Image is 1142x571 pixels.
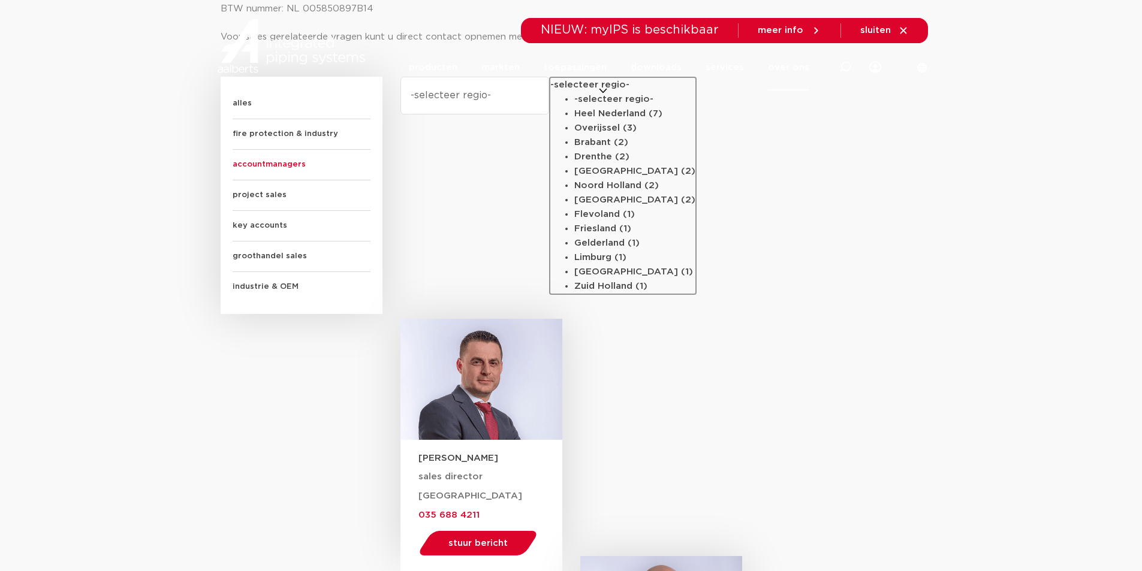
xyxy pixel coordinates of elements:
[233,211,370,241] span: key accounts
[758,25,821,36] a: meer info
[233,150,370,180] span: accountmanagers
[706,44,744,90] a: services
[418,452,562,464] h3: [PERSON_NAME]
[574,279,695,294] li: Zuid Holland (1)
[233,89,370,119] span: alles
[574,207,695,222] li: Flevoland (1)
[448,539,508,548] span: stuur bericht
[409,44,809,90] nav: Menu
[233,119,370,150] span: fire protection & industry
[869,54,881,80] div: my IPS
[544,44,607,90] a: toepassingen
[233,241,370,272] span: groothandel sales
[400,77,549,114] select: -selecteer regio--selecteer regio-Heel Nederland (7)Overijssel (3)Brabant (2)Drenthe (2)[GEOGRAPH...
[574,121,695,135] li: Overijssel (3)
[631,44,682,90] a: downloads
[574,107,695,121] li: Heel Nederland (7)
[574,164,695,179] li: [GEOGRAPHIC_DATA] (2)
[574,92,695,107] li: -selecteer regio-
[574,236,695,250] li: Gelderland (1)
[574,150,695,164] li: Drenthe (2)
[409,44,457,90] a: producten
[574,250,695,265] li: Limburg (1)
[758,26,803,35] span: meer info
[481,44,520,90] a: markten
[233,272,370,302] span: industrie & OEM
[574,193,695,207] li: [GEOGRAPHIC_DATA] (2)
[574,222,695,236] li: Friesland (1)
[574,135,695,150] li: Brabant (2)
[418,472,522,500] span: sales director [GEOGRAPHIC_DATA]
[574,265,695,279] li: [GEOGRAPHIC_DATA] (1)
[418,510,480,519] span: 035 688 4211
[233,180,370,211] span: project sales
[541,24,719,36] span: NIEUW: myIPS is beschikbaar
[860,26,891,35] span: sluiten
[574,179,695,193] li: Noord Holland (2)
[418,510,480,519] a: 035 688 4211
[860,25,909,36] a: sluiten
[768,44,809,90] a: over ons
